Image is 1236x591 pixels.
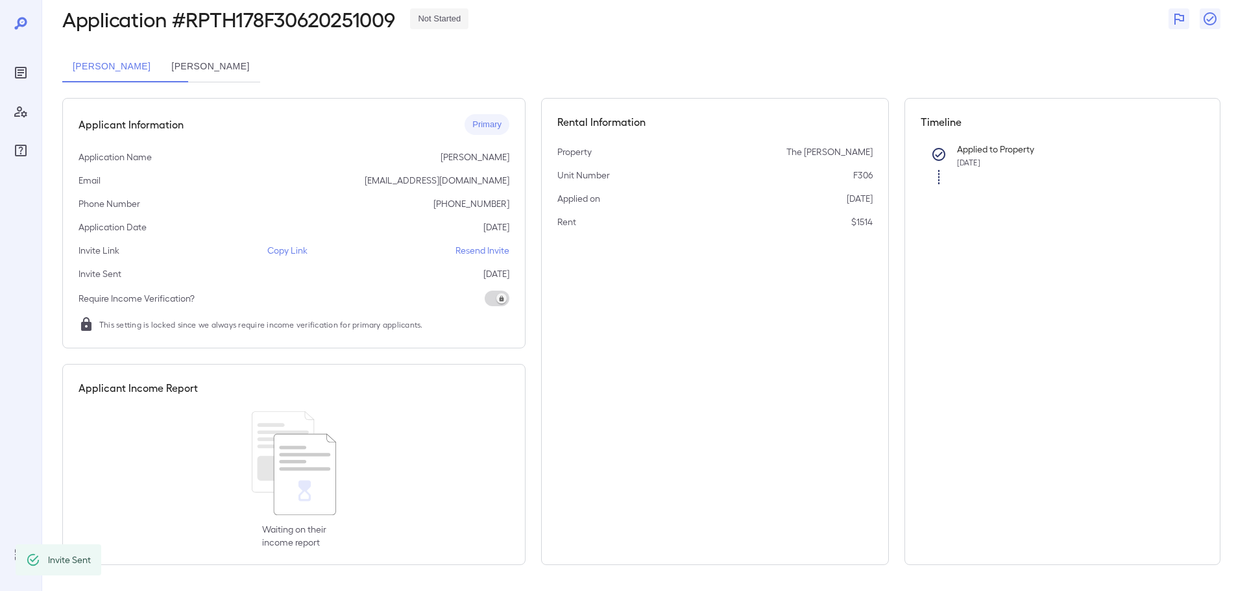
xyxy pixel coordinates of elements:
h5: Rental Information [557,114,873,130]
div: Reports [10,62,31,83]
button: Close Report [1200,8,1220,29]
p: Applied to Property [957,143,1184,156]
h5: Timeline [921,114,1205,130]
span: Primary [465,119,509,131]
p: Waiting on their income report [262,523,326,549]
p: Phone Number [79,197,140,210]
p: $1514 [851,215,873,228]
span: Not Started [410,13,468,25]
button: Flag Report [1169,8,1189,29]
p: Property [557,145,592,158]
span: This setting is locked since we always require income verification for primary applicants. [99,318,423,331]
button: [PERSON_NAME] [161,51,260,82]
div: Manage Users [10,101,31,122]
p: Applied on [557,192,600,205]
div: Invite Sent [48,548,91,572]
div: FAQ [10,140,31,161]
div: Log Out [10,544,31,565]
span: [DATE] [957,158,980,167]
h5: Applicant Income Report [79,380,198,396]
p: Application Date [79,221,147,234]
p: Application Name [79,151,152,163]
p: [PERSON_NAME] [441,151,509,163]
p: Invite Link [79,244,119,257]
h5: Applicant Information [79,117,184,132]
p: [DATE] [847,192,873,205]
p: [DATE] [483,221,509,234]
p: Invite Sent [79,267,121,280]
p: Resend Invite [455,244,509,257]
button: [PERSON_NAME] [62,51,161,82]
h2: Application # RPTH178F30620251009 [62,7,394,30]
p: Rent [557,215,576,228]
p: Unit Number [557,169,610,182]
p: Email [79,174,101,187]
p: [PHONE_NUMBER] [433,197,509,210]
p: Require Income Verification? [79,292,195,305]
p: F306 [853,169,873,182]
p: The [PERSON_NAME] [786,145,873,158]
p: [DATE] [483,267,509,280]
p: Copy Link [267,244,308,257]
p: [EMAIL_ADDRESS][DOMAIN_NAME] [365,174,509,187]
